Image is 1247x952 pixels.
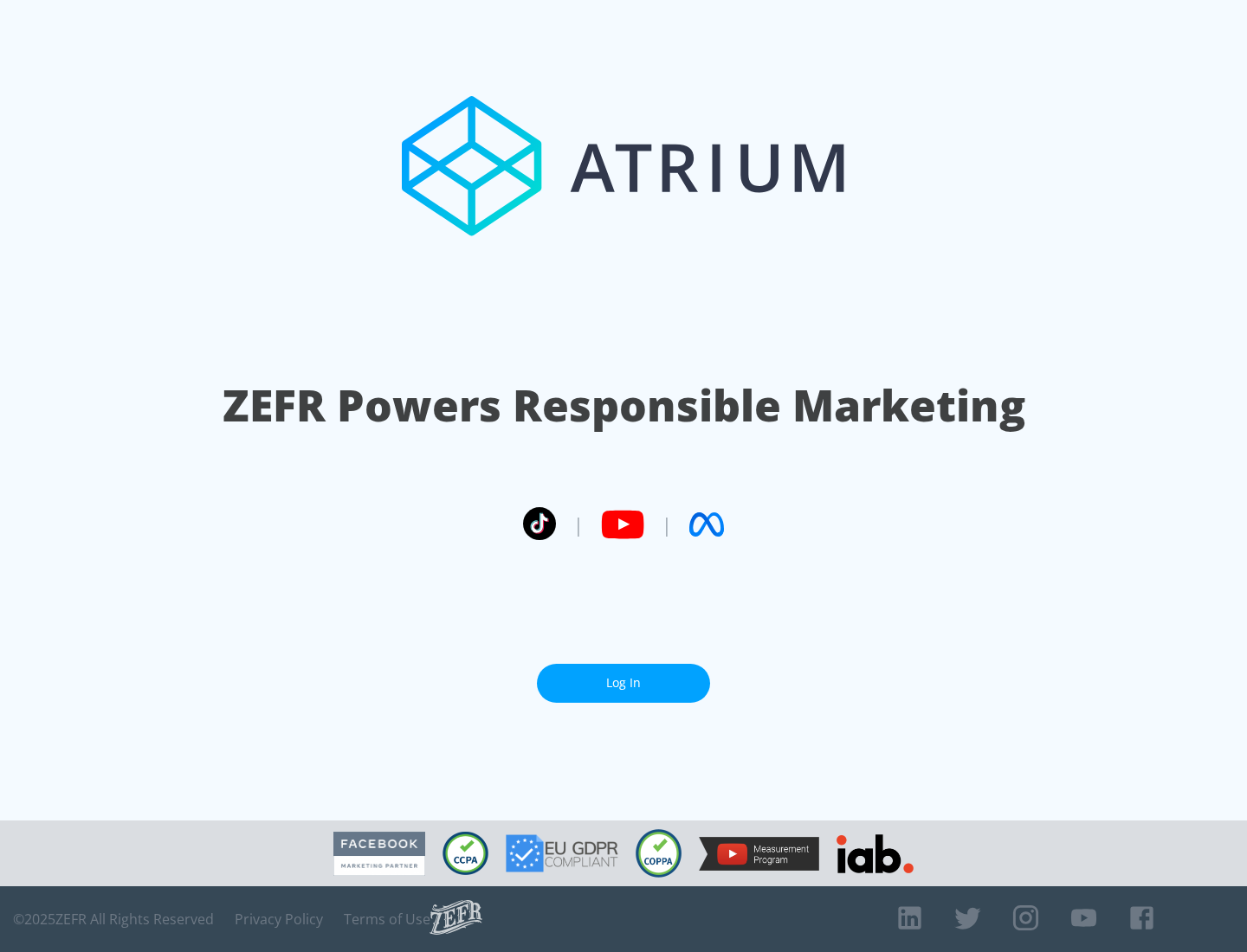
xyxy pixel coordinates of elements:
img: GDPR Compliant [506,834,618,872]
a: Terms of Use [344,910,430,928]
h1: ZEFR Powers Responsible Marketing [223,376,1025,435]
img: CCPA Compliant [443,832,488,875]
a: Privacy Policy [235,910,323,928]
span: © 2025 ZEFR All Rights Reserved [13,910,214,928]
img: COPPA Compliant [636,829,682,878]
a: Log In [537,664,710,703]
span: | [662,511,672,537]
img: Facebook Marketing Partner [333,832,425,876]
img: YouTube Measurement Program [699,837,819,871]
span: | [573,511,584,537]
img: IAB [837,834,914,873]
